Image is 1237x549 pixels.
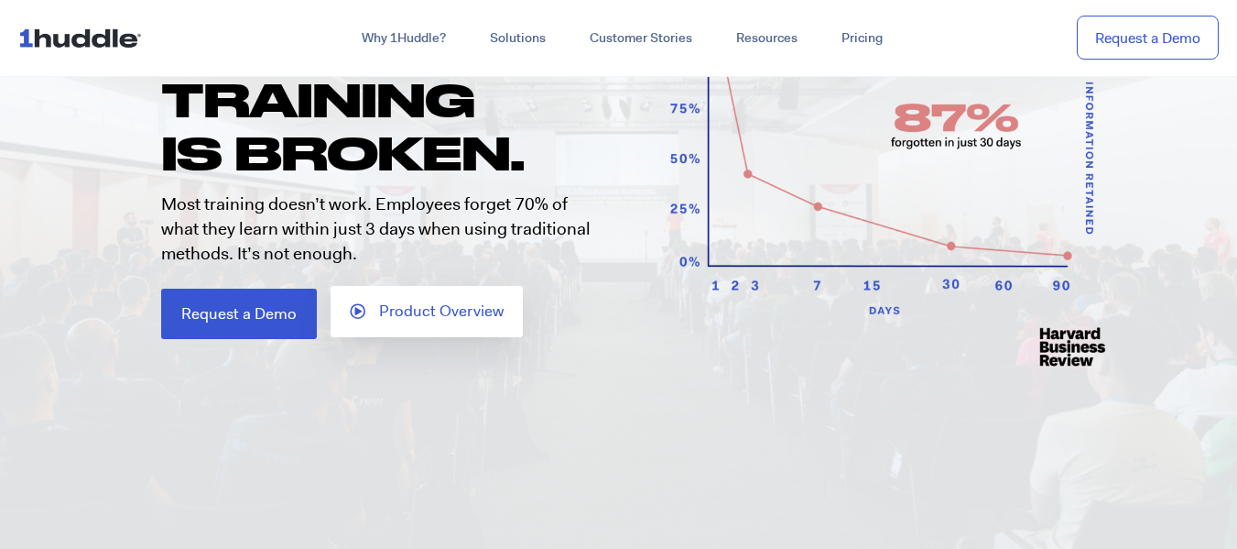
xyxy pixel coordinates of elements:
a: Request a Demo [1077,16,1219,60]
p: Most training doesn’t work. Employees forget 70% of what they learn within just 3 days when using... [161,192,601,266]
span: Request a Demo [181,306,297,322]
a: Resources [714,22,819,55]
a: Product Overview [331,286,523,337]
img: ... [18,20,149,55]
a: Customer Stories [568,22,714,55]
a: Request a Demo [161,289,317,339]
h1: Training is Broken. [161,73,619,179]
a: Pricing [819,22,905,55]
a: Solutions [468,22,568,55]
a: Why 1Huddle? [340,22,468,55]
span: Product Overview [379,303,504,320]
